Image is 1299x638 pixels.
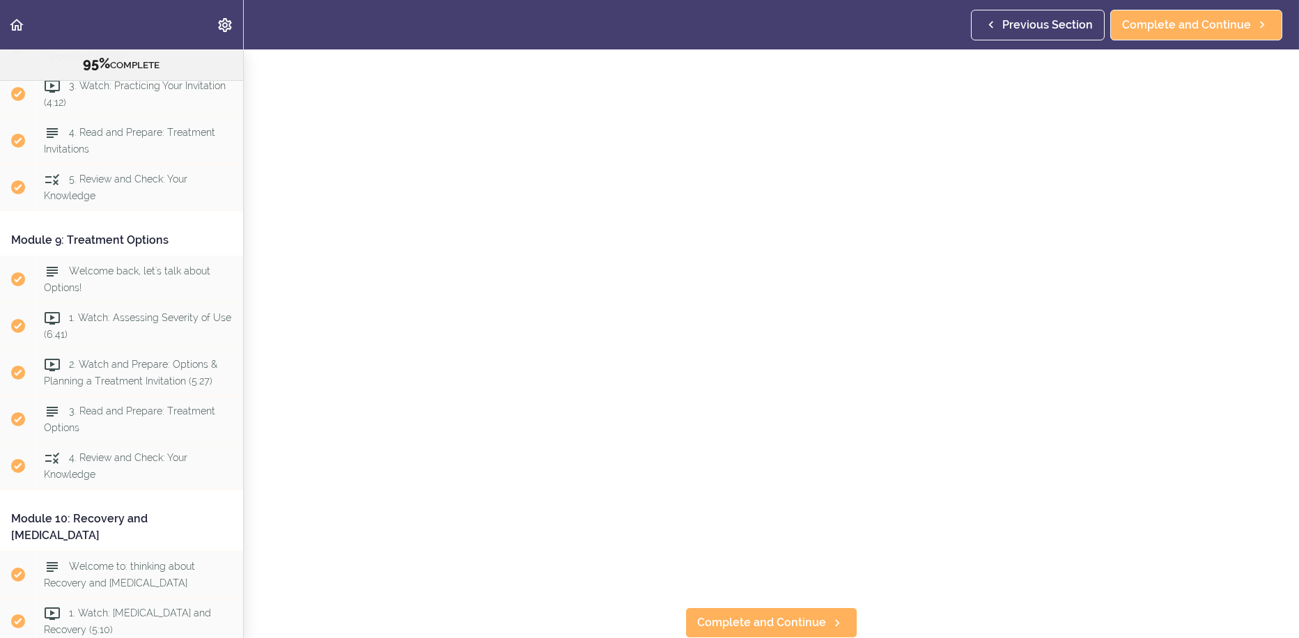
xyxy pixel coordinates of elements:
[685,607,857,638] a: Complete and Continue
[17,55,226,73] div: COMPLETE
[44,174,187,201] span: 5. Review and Check: Your Knowledge
[1002,17,1093,33] span: Previous Section
[44,81,226,108] span: 3. Watch: Practicing Your Invitation (4:12)
[44,405,215,433] span: 3. Read and Prepare: Treatment Options
[44,607,211,635] span: 1. Watch: [MEDICAL_DATA] and Recovery (5:10)
[1122,17,1251,33] span: Complete and Continue
[44,359,217,386] span: 2. Watch and Prepare: Options & Planning a Treatment Invitation (5:27)
[44,452,187,479] span: 4. Review and Check: Your Knowledge
[971,10,1105,40] a: Previous Section
[1110,10,1282,40] a: Complete and Continue
[84,55,111,72] span: 95%
[44,312,231,339] span: 1. Watch: Assessing Severity of Use (6:41)
[44,265,210,293] span: Welcome back, let's talk about Options!
[272,23,1271,585] iframe: Video Player
[217,17,233,33] svg: Settings Menu
[44,561,195,588] span: Welcome to: thinking about Recovery and [MEDICAL_DATA]
[697,614,826,631] span: Complete and Continue
[44,127,215,155] span: 4. Read and Prepare: Treatment Invitations
[8,17,25,33] svg: Back to course curriculum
